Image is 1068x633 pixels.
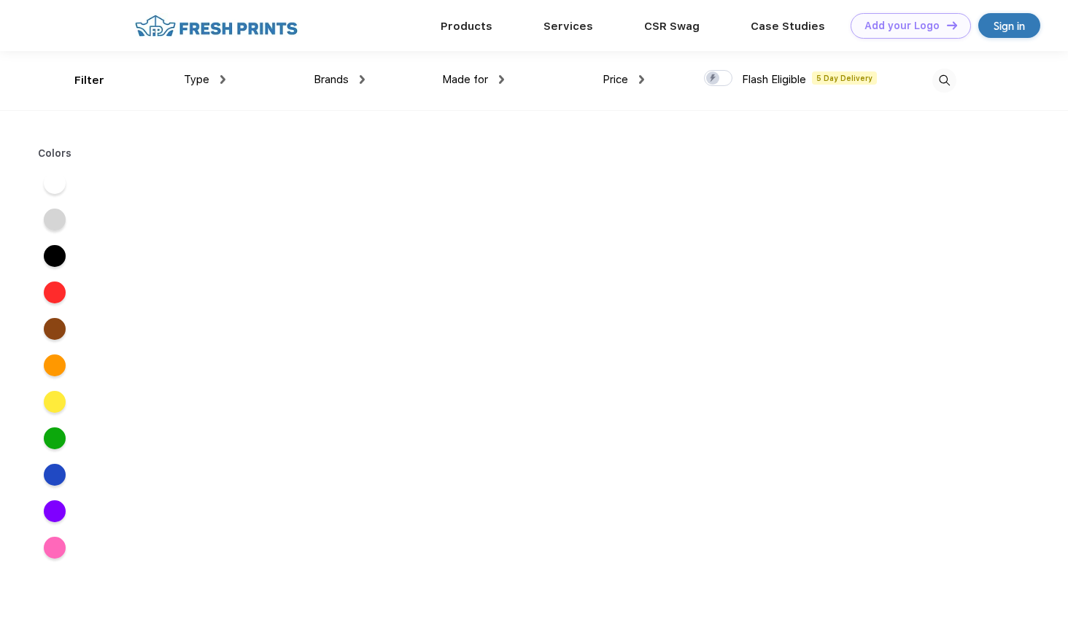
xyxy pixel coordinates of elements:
span: Made for [442,73,488,86]
span: Flash Eligible [742,73,806,86]
img: fo%20logo%202.webp [131,13,302,39]
span: Price [603,73,628,86]
img: dropdown.png [639,75,644,84]
div: Add your Logo [864,20,940,32]
a: Products [441,20,492,33]
img: DT [947,21,957,29]
div: Filter [74,72,104,89]
span: Brands [314,73,349,86]
img: dropdown.png [499,75,504,84]
span: Type [184,73,209,86]
div: Colors [27,146,83,161]
span: 5 Day Delivery [812,71,877,85]
img: dropdown.png [220,75,225,84]
img: dropdown.png [360,75,365,84]
img: desktop_search.svg [932,69,956,93]
div: Sign in [994,18,1025,34]
a: Sign in [978,13,1040,38]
